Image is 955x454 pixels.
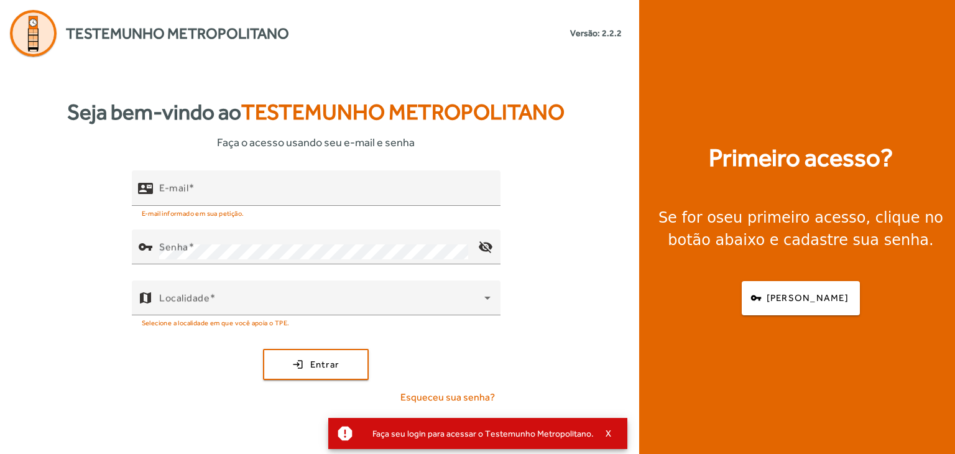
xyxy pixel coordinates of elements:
mat-icon: vpn_key [138,239,153,254]
mat-label: Senha [159,241,188,252]
span: [PERSON_NAME] [767,291,849,305]
mat-label: Localidade [159,292,210,303]
span: Esqueceu sua senha? [400,390,495,405]
mat-label: E-mail [159,182,188,193]
mat-icon: map [138,290,153,305]
button: Entrar [263,349,369,380]
span: Faça o acesso usando seu e-mail e senha [217,134,415,151]
strong: Primeiro acesso? [709,139,893,177]
button: X [594,428,625,439]
mat-icon: visibility_off [470,232,500,262]
span: Testemunho Metropolitano [241,100,565,124]
mat-hint: E-mail informado em sua petição. [142,206,244,220]
strong: seu primeiro acesso [716,209,866,226]
mat-icon: report [336,424,354,443]
mat-hint: Selecione a localidade em que você apoia o TPE. [142,315,290,329]
span: X [606,428,612,439]
button: [PERSON_NAME] [742,281,860,315]
strong: Seja bem-vindo ao [67,96,565,129]
div: Se for o , clique no botão abaixo e cadastre sua senha. [654,206,948,251]
div: Faça seu login para acessar o Testemunho Metropolitano. [362,425,594,442]
span: Entrar [310,358,339,372]
small: Versão: 2.2.2 [570,27,622,40]
span: Testemunho Metropolitano [66,22,289,45]
mat-icon: contact_mail [138,180,153,195]
img: Logo Agenda [10,10,57,57]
